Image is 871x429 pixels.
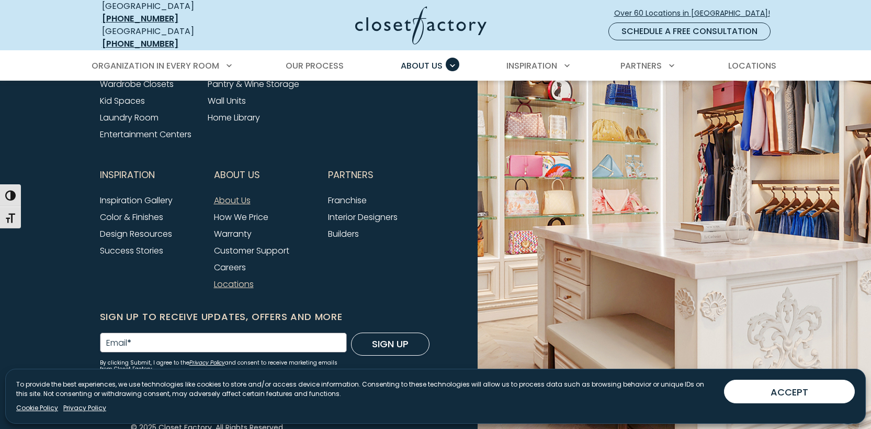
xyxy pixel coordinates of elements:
span: Inspiration [506,60,557,72]
nav: Primary Menu [84,51,787,81]
p: To provide the best experiences, we use technologies like cookies to store and/or access device i... [16,380,716,399]
a: How We Price [214,211,268,223]
div: [GEOGRAPHIC_DATA] [102,25,254,50]
a: Design Resources [100,228,172,240]
a: Entertainment Centers [100,128,191,140]
a: Customer Support [214,245,289,257]
span: Locations [728,60,776,72]
span: About Us [214,162,260,188]
button: Sign Up [351,333,429,356]
span: Partners [328,162,374,188]
h6: Sign Up to Receive Updates, Offers and More [100,310,429,324]
a: About Us [214,194,251,206]
button: ACCEPT [724,380,855,403]
a: Pantry & Wine Storage [208,78,299,90]
a: Success Stories [100,245,163,257]
small: By clicking Submit, I agree to the and consent to receive marketing emails from Closet Factory. [100,360,347,372]
a: [PHONE_NUMBER] [102,38,178,50]
button: Footer Subnav Button - About Us [214,162,315,188]
a: [PHONE_NUMBER] [102,13,178,25]
span: Inspiration [100,162,155,188]
a: Wall Units [208,95,246,107]
label: Email [106,339,131,347]
a: Kid Spaces [100,95,145,107]
img: Closet Factory Logo [355,6,487,45]
button: Footer Subnav Button - Inspiration [100,162,201,188]
span: Over 60 Locations in [GEOGRAPHIC_DATA]! [614,8,778,19]
button: Footer Subnav Button - Partners [328,162,429,188]
a: Color & Finishes [100,211,163,223]
a: Locations [214,278,254,290]
span: Partners [620,60,662,72]
a: Warranty [214,228,252,240]
a: Wardrobe Closets [100,78,174,90]
a: Privacy Policy [63,403,106,413]
a: Home Library [208,112,260,124]
a: Cookie Policy [16,403,58,413]
span: About Us [401,60,443,72]
a: Franchise [328,194,367,206]
a: Careers [214,261,246,273]
span: Organization in Every Room [92,60,219,72]
a: Builders [328,228,359,240]
a: Laundry Room [100,112,159,124]
a: Over 60 Locations in [GEOGRAPHIC_DATA]! [614,4,779,23]
span: Our Process [286,60,344,72]
a: Inspiration Gallery [100,194,173,206]
a: Schedule a Free Consultation [608,23,771,40]
a: Privacy Policy [189,359,225,367]
a: Interior Designers [328,211,398,223]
